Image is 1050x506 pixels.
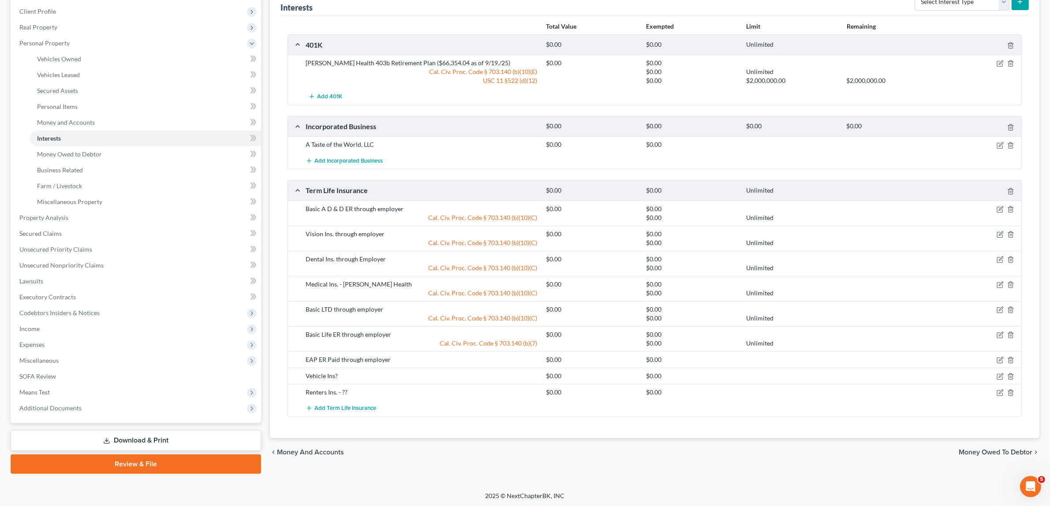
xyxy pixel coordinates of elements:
[642,388,742,397] div: $0.00
[642,67,742,76] div: $0.00
[642,59,742,67] div: $0.00
[301,213,542,222] div: Cal. Civ. Proc. Code § 703.140 (b)(10)(C)
[542,388,642,397] div: $0.00
[301,372,542,380] div: Vehicle Ins?
[642,140,742,149] div: $0.00
[37,103,78,110] span: Personal Items
[12,210,261,226] a: Property Analysis
[12,226,261,242] a: Secured Claims
[301,122,542,131] div: Incorporated Business
[301,280,542,289] div: Medical Ins. - [PERSON_NAME] Health
[19,325,40,332] span: Income
[306,400,376,417] button: Add Term Life Insurance
[37,134,61,142] span: Interests
[12,273,261,289] a: Lawsuits
[642,230,742,238] div: $0.00
[642,264,742,272] div: $0.00
[12,289,261,305] a: Executory Contracts
[646,22,674,30] strong: Exempted
[742,122,842,130] div: $0.00
[19,372,56,380] span: SOFA Review
[642,314,742,323] div: $0.00
[12,242,261,257] a: Unsecured Priority Claims
[742,264,842,272] div: Unlimited
[37,150,102,158] span: Money Owed to Debtor
[642,255,742,264] div: $0.00
[306,89,344,105] button: Add 401K
[542,305,642,314] div: $0.00
[746,22,760,30] strong: Limit
[19,246,92,253] span: Unsecured Priority Claims
[11,454,261,474] a: Review & File
[280,2,313,13] div: Interests
[542,59,642,67] div: $0.00
[30,83,261,99] a: Secured Assets
[742,213,842,222] div: Unlimited
[19,277,43,285] span: Lawsuits
[301,140,542,149] div: A Taste of the World, LLC
[19,341,45,348] span: Expenses
[742,76,842,85] div: $2,000,000.00
[37,198,102,205] span: Miscellaneous Property
[30,99,261,115] a: Personal Items
[301,230,542,238] div: Vision Ins. through employer
[277,449,344,456] span: Money and Accounts
[642,339,742,348] div: $0.00
[642,305,742,314] div: $0.00
[37,166,83,174] span: Business Related
[642,289,742,298] div: $0.00
[301,339,542,348] div: Cal. Civ. Proc. Code § 703.140 (b)(7)
[742,186,842,195] div: Unlimited
[642,280,742,289] div: $0.00
[30,146,261,162] a: Money Owed to Debtor
[19,23,57,31] span: Real Property
[642,205,742,213] div: $0.00
[19,357,59,364] span: Miscellaneous
[19,404,82,412] span: Additional Documents
[301,305,542,314] div: Basic LTD through employer
[30,115,261,130] a: Money and Accounts
[959,449,1039,456] button: Money Owed to Debtor chevron_right
[642,372,742,380] div: $0.00
[301,40,542,49] div: 401K
[37,182,82,190] span: Farm / Livestock
[30,51,261,67] a: Vehicles Owned
[642,213,742,222] div: $0.00
[642,41,742,49] div: $0.00
[19,309,100,316] span: Codebtors Insiders & Notices
[19,7,56,15] span: Client Profile
[1032,449,1039,456] i: chevron_right
[301,67,542,76] div: Cal. Civ. Proc. Code § 703.140 (b)(10)(E)
[642,355,742,364] div: $0.00
[37,71,80,78] span: Vehicles Leased
[1020,476,1041,497] iframe: Intercom live chat
[301,264,542,272] div: Cal. Civ. Proc. Code § 703.140 (b)(10)(C)
[301,314,542,323] div: Cal. Civ. Proc. Code § 703.140 (b)(10)(C)
[30,194,261,210] a: Miscellaneous Property
[542,140,642,149] div: $0.00
[19,230,62,237] span: Secured Claims
[301,76,542,85] div: USC 11 §522 (d)(12)
[30,162,261,178] a: Business Related
[19,388,50,396] span: Means Test
[306,153,383,169] button: Add Incorporated Business
[37,55,81,63] span: Vehicles Owned
[542,330,642,339] div: $0.00
[301,255,542,264] div: Dental Ins. through Employer
[19,39,70,47] span: Personal Property
[37,119,95,126] span: Money and Accounts
[542,255,642,264] div: $0.00
[959,449,1032,456] span: Money Owed to Debtor
[742,314,842,323] div: Unlimited
[12,257,261,273] a: Unsecured Nonpriority Claims
[742,67,842,76] div: Unlimited
[19,261,104,269] span: Unsecured Nonpriority Claims
[842,122,942,130] div: $0.00
[542,41,642,49] div: $0.00
[542,122,642,130] div: $0.00
[642,76,742,85] div: $0.00
[12,368,261,384] a: SOFA Review
[301,355,542,364] div: EAP ER Paid through employer
[642,186,742,195] div: $0.00
[317,93,342,100] span: Add 401K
